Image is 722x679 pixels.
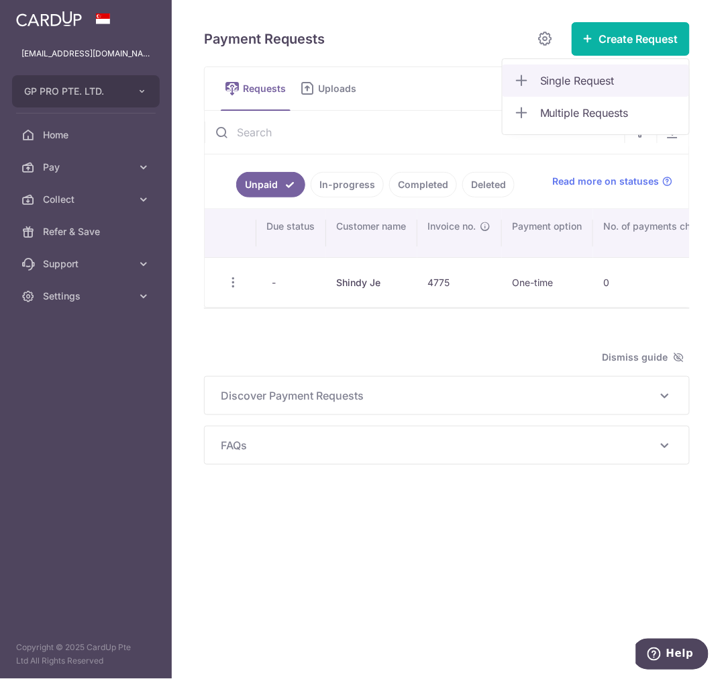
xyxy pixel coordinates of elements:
[43,161,132,174] span: Pay
[603,349,684,365] span: Dismiss guide
[43,289,132,303] span: Settings
[43,193,132,206] span: Collect
[243,82,291,95] span: Requests
[326,209,417,257] th: Customer name
[43,225,132,238] span: Refer & Save
[43,128,132,142] span: Home
[30,9,58,21] span: Help
[296,67,366,110] a: Uploads
[636,639,709,672] iframe: Opens a widget where you can find more information
[604,220,717,233] span: No. of payments charged
[417,257,502,307] td: 4775
[221,437,657,453] span: FAQs
[204,28,325,50] h5: Payment Requests
[21,47,150,60] p: [EMAIL_ADDRESS][DOMAIN_NAME]
[311,172,384,197] a: In-progress
[503,64,689,97] a: Single Request
[502,257,593,307] td: One-time
[572,22,690,56] button: Create Request
[462,172,515,197] a: Deleted
[12,75,160,107] button: GP PRO PTE. LTD.
[389,172,457,197] a: Completed
[553,175,673,188] a: Read more on statuses
[221,388,673,404] p: Discover Payment Requests
[502,209,593,257] th: Payment option
[221,388,657,404] span: Discover Payment Requests
[503,97,689,129] a: Multiple Requests
[318,82,366,95] span: Uploads
[24,85,123,98] span: GP PRO PTE. LTD.
[540,105,678,121] span: Multiple Requests
[553,175,660,188] span: Read more on statuses
[428,220,476,233] span: Invoice no.
[513,220,582,233] span: Payment option
[417,209,502,257] th: Invoice no.
[205,111,625,154] input: Search
[326,257,417,307] td: Shindy Je
[236,172,305,197] a: Unpaid
[502,58,690,135] ul: Create Request
[267,273,282,292] span: -
[16,11,82,27] img: CardUp
[540,73,678,89] span: Single Request
[221,437,673,453] p: FAQs
[43,257,132,271] span: Support
[256,209,326,257] th: Due status
[221,67,291,110] a: Requests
